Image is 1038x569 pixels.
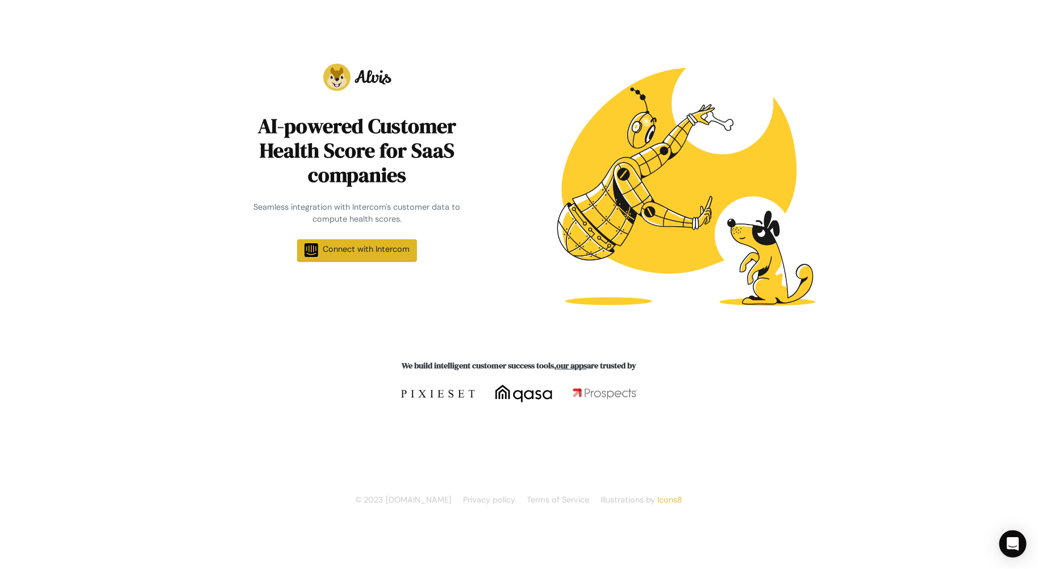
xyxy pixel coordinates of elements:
h1: AI-powered Customer Health Score for SaaS companies [250,114,464,188]
a: © 2023 [DOMAIN_NAME] [356,495,455,505]
a: Icons8 [658,495,683,505]
a: Privacy policy [464,495,518,505]
div: Seamless integration with Intercom's customer data to compute health scores. [250,201,464,226]
img: Pixieset [401,385,475,403]
span: Connect with Intercom [323,244,410,254]
img: Alvis [323,64,391,91]
img: qasa [495,385,552,403]
a: Connect with Intercom [297,239,417,262]
span: Illustrations by [601,495,683,505]
img: Robot [528,27,835,334]
h6: We build intelligent customer success tools, are trusted by [204,361,835,371]
img: Prospects [573,387,637,401]
a: our apps [556,360,587,371]
div: Open Intercom Messenger [999,530,1027,558]
a: Terms of Service [527,495,592,505]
